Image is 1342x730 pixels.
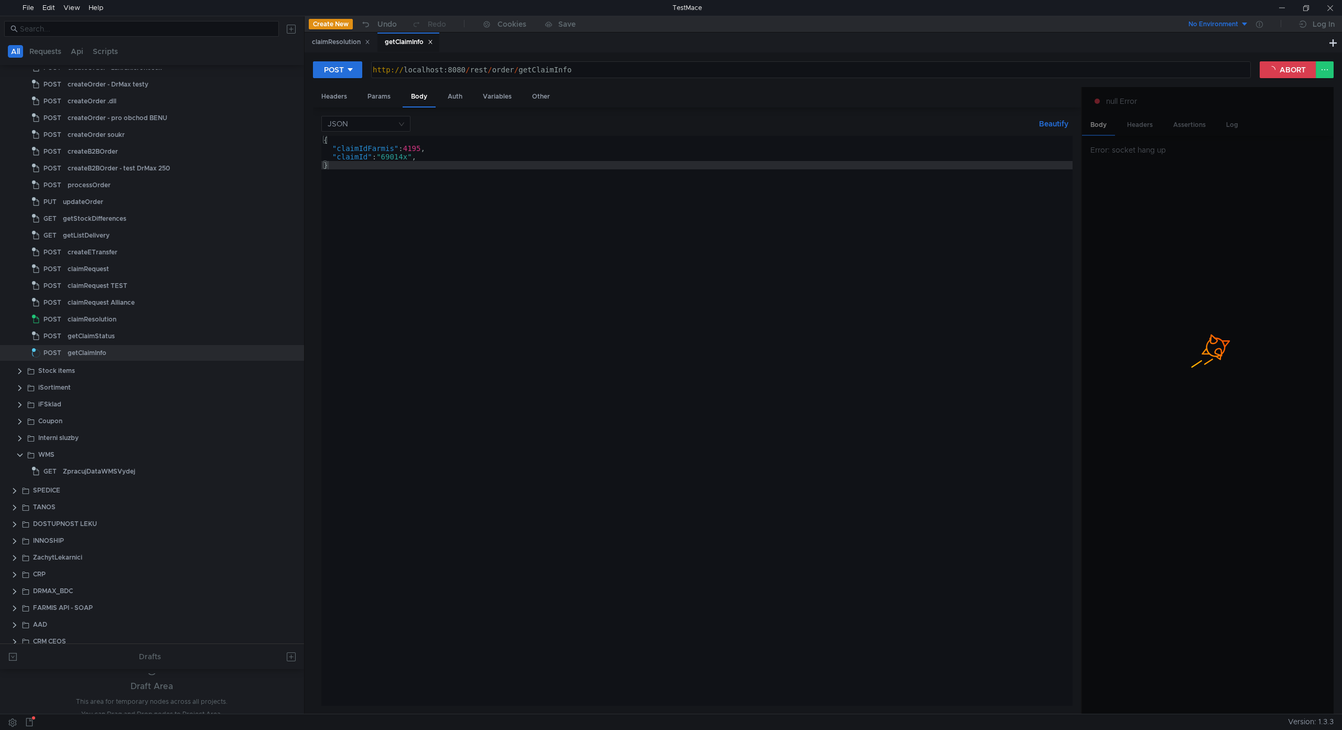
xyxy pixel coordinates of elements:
div: Drafts [139,650,161,663]
span: Loading... [30,348,42,359]
div: getListDelivery [63,228,110,243]
span: POST [44,160,61,176]
div: TANOS [33,499,56,515]
span: POST [44,312,61,327]
div: createOrder - pro obchod BENU [68,110,167,126]
span: POST [44,77,61,92]
button: Undo [353,16,404,32]
div: createOrder - DrMax testy [68,77,148,92]
span: POST [44,93,61,109]
div: Log In [1313,18,1335,30]
div: iFSklad [38,396,61,412]
div: createB2BOrder [68,144,118,159]
div: createOrder soukr [68,127,125,143]
div: getClaimInfo [385,37,433,48]
span: POST [44,328,61,344]
span: POST [44,244,61,260]
span: PUT [44,194,57,210]
div: DRMAX_BDC [33,583,73,599]
div: Undo [377,18,397,30]
span: POST [44,127,61,143]
button: No Environment [1176,16,1249,33]
span: GET [44,464,57,479]
button: Create New [309,19,353,29]
div: claimRequest [68,261,109,277]
button: Requests [26,45,64,58]
div: Save [558,20,576,28]
div: DOSTUPNOST LEKU [33,516,97,532]
div: SPEDICE [33,482,60,498]
button: Redo [404,16,453,32]
button: POST [313,61,362,78]
div: CRP [33,566,46,582]
div: Headers [313,87,355,106]
span: POST [44,144,61,159]
div: claimRequest Alliance [68,295,135,310]
div: POST [324,64,344,76]
div: createB2BOrder - test DrMax 250 [68,160,170,176]
div: Auth [439,87,471,106]
div: Redo [428,18,446,30]
span: POST [44,261,61,277]
div: INNOSHIP [33,533,64,549]
button: Api [68,45,86,58]
div: AAD [33,617,47,632]
span: POST [44,345,61,361]
span: Version: 1.3.3 [1288,714,1334,729]
div: No Environment [1188,19,1238,29]
span: POST [44,295,61,310]
div: Interni sluzby [38,430,79,446]
div: claimResolution [312,37,370,48]
div: CRM CEOS [33,634,66,649]
div: claimResolution [68,312,116,327]
input: Search... [20,23,273,35]
div: ZachytLekarnici [33,550,82,565]
div: iSortiment [38,380,71,395]
span: POST [44,278,61,294]
div: FARMIS API - SOAP [33,600,93,616]
button: All [8,45,23,58]
div: createETransfer [68,244,117,260]
div: Cookies [497,18,526,30]
div: getClaimInfo [68,345,106,361]
div: Stock items [38,363,75,379]
div: createOrder .dll [68,93,116,109]
button: Scripts [90,45,121,58]
div: Body [403,87,436,108]
div: Coupon [38,413,62,429]
div: WMS [38,447,55,463]
div: claimRequest TEST [68,278,127,294]
div: Variables [474,87,520,106]
div: Other [524,87,558,106]
div: getStockDifferences [63,211,126,227]
span: GET [44,211,57,227]
span: POST [44,110,61,126]
span: GET [44,228,57,243]
div: Params [359,87,399,106]
div: ZpracujDataWMSVydej [63,464,135,479]
span: POST [44,177,61,193]
button: ABORT [1260,61,1316,78]
div: updateOrder [63,194,103,210]
button: Beautify [1035,117,1073,130]
div: processOrder [68,177,111,193]
div: getClaimStatus [68,328,115,344]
